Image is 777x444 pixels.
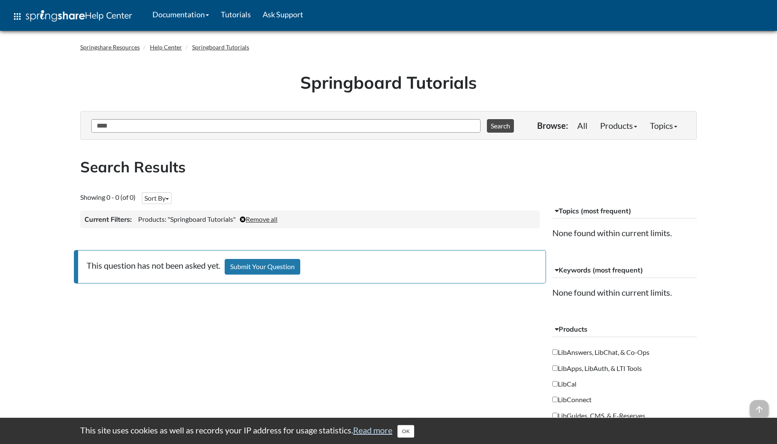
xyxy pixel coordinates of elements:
[138,215,166,223] span: Products:
[74,250,546,283] p: This question has not been asked yet.
[552,263,697,278] button: Keywords (most frequent)
[397,425,414,438] button: Close
[26,10,85,22] img: Springshare
[240,215,277,223] a: Remove all
[72,424,705,438] div: This site uses cookies as well as records your IP address for usage statistics.
[552,286,697,298] li: None found within current limits.
[257,4,309,25] a: Ask Support
[552,397,558,402] input: LibConnect
[552,413,558,418] input: LibGuides, CMS, & E-Reserves
[192,44,249,51] a: Springboard Tutorials
[87,71,690,94] h1: Springboard Tutorials
[6,4,138,29] a: apps Help Center
[552,227,697,239] li: None found within current limits.
[552,395,592,404] label: LibConnect
[80,193,136,201] span: Showing 0 - 0 (of 0)
[168,215,236,223] span: "Springboard Tutorials"
[552,381,558,387] input: LibCal
[594,117,644,134] a: Products
[12,11,22,22] span: apps
[750,400,769,419] span: arrow_upward
[552,379,576,389] label: LibCal
[552,348,649,357] label: LibAnswers, LibChat, & Co-Ops
[552,365,558,371] input: LibApps, LibAuth, & LTI Tools
[150,44,182,51] a: Help Center
[84,215,132,224] h3: Current Filters
[80,157,697,177] h2: Search Results
[571,117,594,134] a: All
[225,259,300,275] a: Submit Your Question
[552,364,642,373] label: LibApps, LibAuth, & LTI Tools
[353,425,392,435] a: Read more
[537,120,568,131] p: Browse:
[644,117,684,134] a: Topics
[147,4,215,25] a: Documentation
[750,401,769,411] a: arrow_upward
[215,4,257,25] a: Tutorials
[552,349,558,355] input: LibAnswers, LibChat, & Co-Ops
[552,204,697,219] button: Topics (most frequent)
[552,411,645,420] label: LibGuides, CMS, & E-Reserves
[85,10,132,21] span: Help Center
[487,119,514,133] button: Search
[80,44,140,51] a: Springshare Resources
[552,322,697,337] button: Products
[142,192,171,204] button: Sort By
